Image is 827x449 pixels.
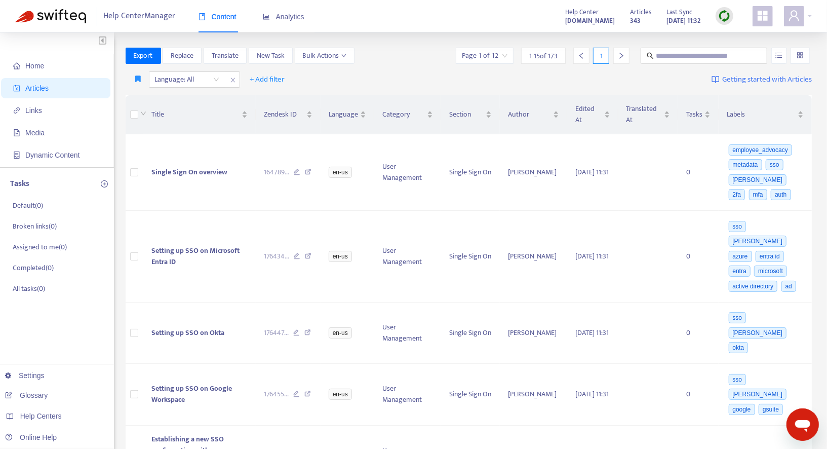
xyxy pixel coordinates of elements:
[101,180,108,188] span: plus-circle
[718,10,731,22] img: sync.dc5367851b00ba804db3.png
[329,389,352,400] span: en-us
[5,433,57,441] a: Online Help
[10,178,29,190] p: Tasks
[441,134,500,211] td: Single Sign On
[575,388,609,400] span: [DATE] 11:31
[729,159,762,170] span: metadata
[775,52,782,59] span: unordered-list
[264,389,289,400] span: 176455 ...
[5,391,48,399] a: Glossary
[151,109,240,120] span: Title
[13,242,67,252] p: Assigned to me ( 0 )
[13,221,57,232] p: Broken links ( 0 )
[666,7,692,18] span: Last Sync
[757,10,769,22] span: appstore
[441,303,500,364] td: Single Sign On
[722,74,812,86] span: Getting started with Articles
[226,74,240,86] span: close
[341,53,346,58] span: down
[712,76,720,84] img: image-link
[500,211,567,303] td: [PERSON_NAME]
[754,266,787,277] span: microsoft
[25,106,42,115] span: Links
[567,95,618,134] th: Edited At
[727,109,796,120] span: Labels
[143,95,256,134] th: Title
[382,109,425,120] span: Category
[678,95,719,134] th: Tasks
[163,48,202,64] button: Replace
[766,159,783,170] span: sso
[575,327,609,339] span: [DATE] 11:31
[374,211,442,303] td: User Management
[264,327,289,339] span: 176447 ...
[13,85,20,92] span: account-book
[263,13,304,21] span: Analytics
[13,129,20,136] span: file-image
[618,95,678,134] th: Translated At
[500,364,567,426] td: [PERSON_NAME]
[729,404,755,415] span: google
[729,327,787,339] span: [PERSON_NAME]
[729,174,787,185] span: [PERSON_NAME]
[126,48,161,64] button: Export
[329,109,358,120] span: Language
[20,412,62,420] span: Help Centers
[243,71,293,88] button: + Add filter
[630,7,651,18] span: Articles
[263,13,270,20] span: area-chart
[151,383,232,405] span: Setting up SSO on Google Workspace
[264,251,289,262] span: 176434 ...
[626,103,662,126] span: Translated At
[500,134,567,211] td: [PERSON_NAME]
[729,374,746,385] span: sso
[257,50,285,61] span: New Task
[374,364,442,426] td: User Management
[565,15,615,26] a: [DOMAIN_NAME]
[678,134,719,211] td: 0
[151,245,240,268] span: Setting up SSO on Microsoft Entra ID
[25,151,80,159] span: Dynamic Content
[729,342,749,353] span: okta
[250,73,285,86] span: + Add filter
[441,95,500,134] th: Section
[500,95,567,134] th: Author
[729,266,751,277] span: entra
[786,408,819,441] iframe: Button to launch messaging window
[13,200,43,211] p: Default ( 0 )
[140,110,146,117] span: down
[771,189,791,200] span: auth
[729,281,778,292] span: active directory
[13,107,20,114] span: link
[25,62,44,70] span: Home
[593,48,609,64] div: 1
[575,250,609,262] span: [DATE] 11:31
[212,50,239,61] span: Translate
[712,71,812,88] a: Getting started with Articles
[329,327,352,339] span: en-us
[781,281,796,292] span: ad
[565,7,599,18] span: Help Center
[204,48,247,64] button: Translate
[151,327,224,339] span: Setting up SSO on Okta
[729,312,746,323] span: sso
[134,50,153,61] span: Export
[759,404,783,415] span: gsuite
[171,50,193,61] span: Replace
[25,129,45,137] span: Media
[374,95,442,134] th: Category
[374,134,442,211] td: User Management
[13,62,20,69] span: home
[199,13,237,21] span: Content
[756,251,784,262] span: entra id
[729,189,745,200] span: 2fa
[303,50,346,61] span: Bulk Actions
[729,236,787,247] span: [PERSON_NAME]
[264,167,289,178] span: 164789 ...
[441,364,500,426] td: Single Sign On
[256,95,321,134] th: Zendesk ID
[678,303,719,364] td: 0
[686,109,702,120] span: Tasks
[15,9,86,23] img: Swifteq
[151,166,227,178] span: Single Sign On overview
